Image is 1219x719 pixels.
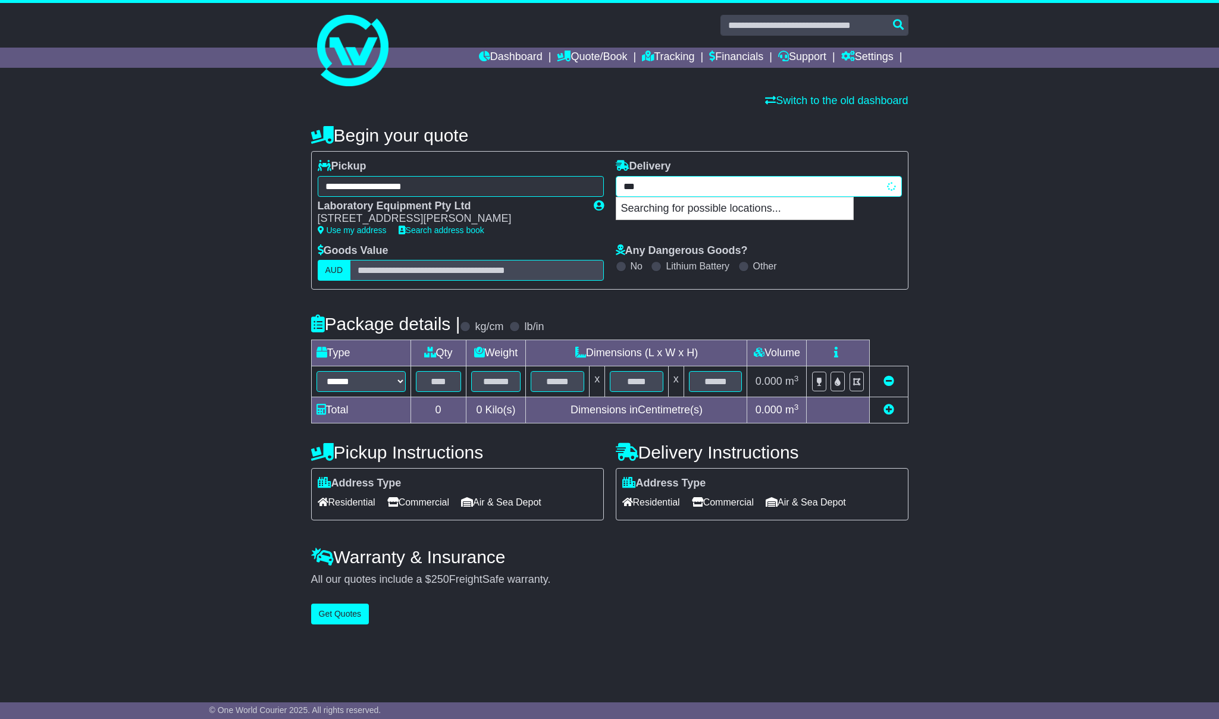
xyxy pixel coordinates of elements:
span: Air & Sea Depot [461,493,541,511]
span: 0 [476,404,482,416]
td: x [590,366,605,397]
a: Settings [841,48,894,68]
span: Residential [622,493,680,511]
span: 0.000 [756,404,782,416]
div: All our quotes include a $ FreightSafe warranty. [311,573,908,586]
label: AUD [318,260,351,281]
a: Use my address [318,225,387,235]
a: Search address book [399,225,484,235]
span: Residential [318,493,375,511]
a: Support [778,48,826,68]
h4: Package details | [311,314,460,334]
h4: Pickup Instructions [311,442,604,462]
a: Tracking [642,48,694,68]
td: Volume [747,340,807,366]
span: m [785,375,799,387]
td: Type [311,340,410,366]
label: Pickup [318,160,366,173]
span: Commercial [387,493,449,511]
td: Weight [466,340,526,366]
p: Searching for possible locations... [616,197,853,220]
label: lb/in [524,321,544,334]
button: Get Quotes [311,604,369,624]
a: Remove this item [883,375,894,387]
span: m [785,404,799,416]
td: x [668,366,684,397]
span: 0.000 [756,375,782,387]
sup: 3 [794,403,799,412]
td: Dimensions in Centimetre(s) [526,397,747,423]
label: Lithium Battery [666,260,729,272]
label: Other [753,260,777,272]
a: Financials [709,48,763,68]
sup: 3 [794,374,799,383]
label: Address Type [318,477,402,490]
a: Add new item [883,404,894,416]
a: Switch to the old dashboard [765,95,908,106]
span: Air & Sea Depot [766,493,846,511]
div: Laboratory Equipment Pty Ltd [318,200,582,213]
h4: Delivery Instructions [616,442,908,462]
label: kg/cm [475,321,503,334]
a: Dashboard [479,48,543,68]
td: Total [311,397,410,423]
typeahead: Please provide city [616,176,902,197]
a: Quote/Book [557,48,627,68]
div: [STREET_ADDRESS][PERSON_NAME] [318,212,582,225]
label: Address Type [622,477,706,490]
span: Commercial [692,493,754,511]
td: Kilo(s) [466,397,526,423]
label: No [631,260,643,272]
label: Any Dangerous Goods? [616,244,748,258]
h4: Warranty & Insurance [311,547,908,567]
td: Qty [410,340,466,366]
td: Dimensions (L x W x H) [526,340,747,366]
label: Goods Value [318,244,388,258]
span: 250 [431,573,449,585]
h4: Begin your quote [311,125,908,145]
td: 0 [410,397,466,423]
label: Delivery [616,160,671,173]
span: © One World Courier 2025. All rights reserved. [209,705,381,715]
